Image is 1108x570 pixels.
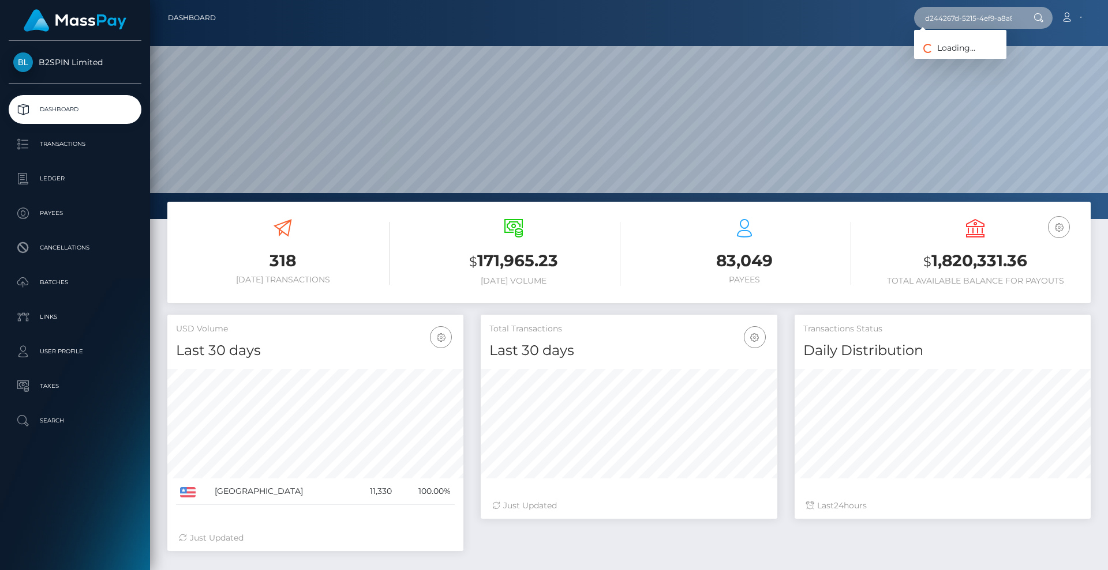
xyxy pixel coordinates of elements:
[13,343,137,360] p: User Profile
[13,274,137,291] p: Batches
[9,372,141,401] a: Taxes
[492,500,765,512] div: Just Updated
[180,487,196,497] img: US.png
[9,95,141,124] a: Dashboard
[9,406,141,435] a: Search
[176,323,455,335] h5: USD Volume
[914,7,1023,29] input: Search...
[638,275,851,285] h6: Payees
[9,164,141,193] a: Ledger
[803,323,1082,335] h5: Transactions Status
[923,254,931,270] small: $
[24,9,126,32] img: MassPay Logo
[13,101,137,118] p: Dashboard
[9,268,141,297] a: Batches
[13,412,137,429] p: Search
[176,275,390,285] h6: [DATE] Transactions
[9,303,141,331] a: Links
[168,6,216,30] a: Dashboard
[13,52,33,72] img: B2SPIN Limited
[9,199,141,228] a: Payees
[407,250,620,273] h3: 171,965.23
[396,478,455,505] td: 100.00%
[9,130,141,158] a: Transactions
[179,532,452,544] div: Just Updated
[13,205,137,222] p: Payees
[9,233,141,262] a: Cancellations
[13,378,137,395] p: Taxes
[13,239,137,256] p: Cancellations
[869,276,1082,286] h6: Total Available Balance for Payouts
[806,500,1079,512] div: Last hours
[9,337,141,366] a: User Profile
[869,250,1082,273] h3: 1,820,331.36
[13,170,137,187] p: Ledger
[176,250,390,272] h3: 318
[489,323,768,335] h5: Total Transactions
[638,250,851,272] h3: 83,049
[352,478,396,505] td: 11,330
[914,43,975,53] span: Loading...
[13,135,137,153] p: Transactions
[13,308,137,326] p: Links
[803,341,1082,361] h4: Daily Distribution
[834,500,844,511] span: 24
[489,341,768,361] h4: Last 30 days
[176,341,455,361] h4: Last 30 days
[469,254,477,270] small: $
[9,57,141,67] span: B2SPIN Limited
[407,276,620,286] h6: [DATE] Volume
[211,478,352,505] td: [GEOGRAPHIC_DATA]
